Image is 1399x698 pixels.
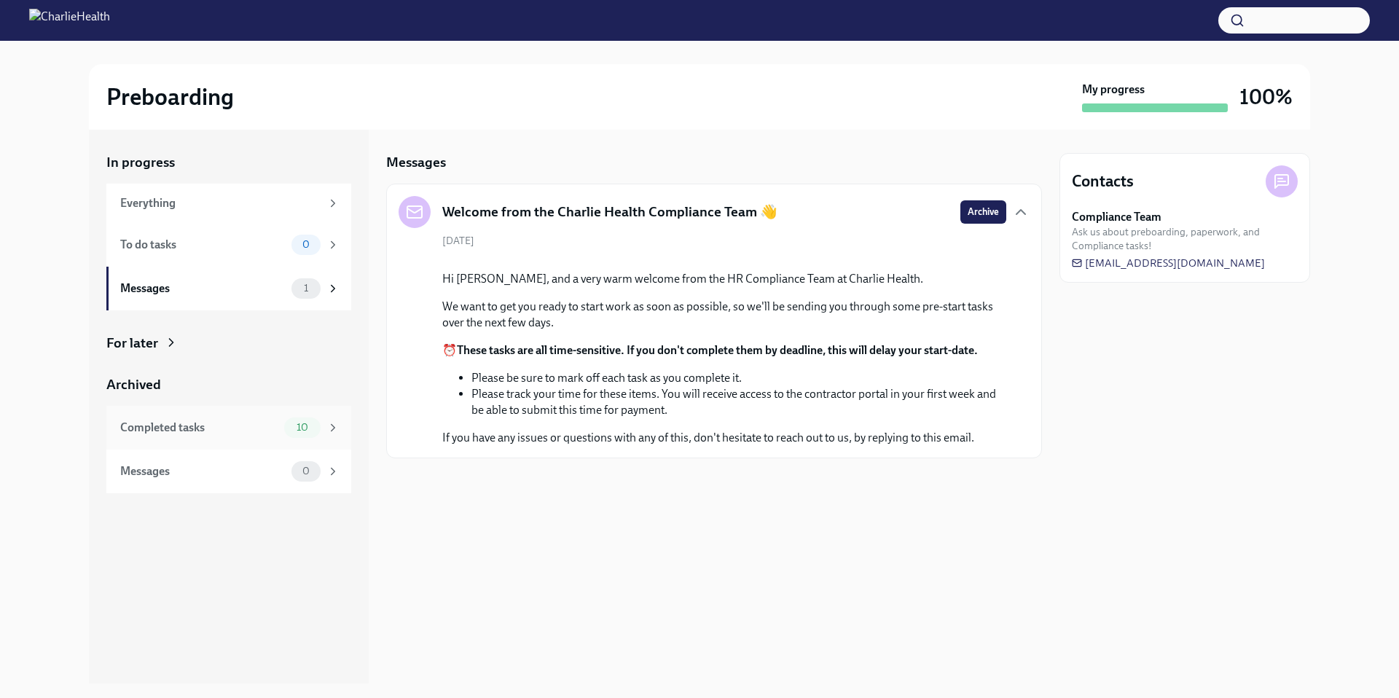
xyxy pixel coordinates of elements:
span: 0 [294,466,318,477]
div: Completed tasks [120,420,278,436]
h4: Contacts [1072,170,1134,192]
h3: 100% [1239,84,1293,110]
button: Archive [960,200,1006,224]
h2: Preboarding [106,82,234,111]
p: Hi [PERSON_NAME], and a very warm welcome from the HR Compliance Team at Charlie Health. [442,271,1006,287]
span: 1 [295,283,317,294]
h5: Welcome from the Charlie Health Compliance Team 👋 [442,203,777,221]
div: Messages [120,281,286,297]
li: Please be sure to mark off each task as you complete it. [471,370,1006,386]
a: Everything [106,184,351,223]
a: Archived [106,375,351,394]
a: Messages1 [106,267,351,310]
span: [DATE] [442,234,474,248]
span: 0 [294,239,318,250]
a: To do tasks0 [106,223,351,267]
div: Everything [120,195,321,211]
h5: Messages [386,153,446,172]
p: We want to get you ready to start work as soon as possible, so we'll be sending you through some ... [442,299,1006,331]
span: Ask us about preboarding, paperwork, and Compliance tasks! [1072,225,1298,253]
div: To do tasks [120,237,286,253]
a: Messages0 [106,450,351,493]
p: If you have any issues or questions with any of this, don't hesitate to reach out to us, by reply... [442,430,1006,446]
a: In progress [106,153,351,172]
a: [EMAIL_ADDRESS][DOMAIN_NAME] [1072,256,1265,270]
a: Completed tasks10 [106,406,351,450]
a: For later [106,334,351,353]
span: Archive [968,205,999,219]
strong: Compliance Team [1072,209,1161,225]
span: 10 [288,422,317,433]
p: ⏰ [442,342,1006,358]
li: Please track your time for these items. You will receive access to the contractor portal in your ... [471,386,1006,418]
div: For later [106,334,158,353]
div: Messages [120,463,286,479]
strong: These tasks are all time-sensitive. If you don't complete them by deadline, this will delay your ... [457,343,978,357]
strong: My progress [1082,82,1145,98]
img: CharlieHealth [29,9,110,32]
